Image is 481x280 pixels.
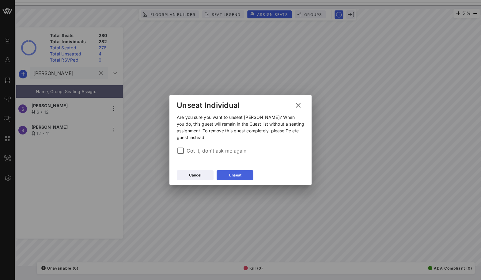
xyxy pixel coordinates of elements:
[229,172,241,178] div: Unseat
[177,170,214,180] button: Cancel
[177,114,304,141] p: Are you sure you want to unseat [PERSON_NAME]? When you do, this guest will remain in the Guest l...
[187,148,304,154] label: Got it, don't ask me again
[217,170,253,180] button: Unseat
[189,172,201,178] div: Cancel
[177,101,240,110] div: Unseat Individual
